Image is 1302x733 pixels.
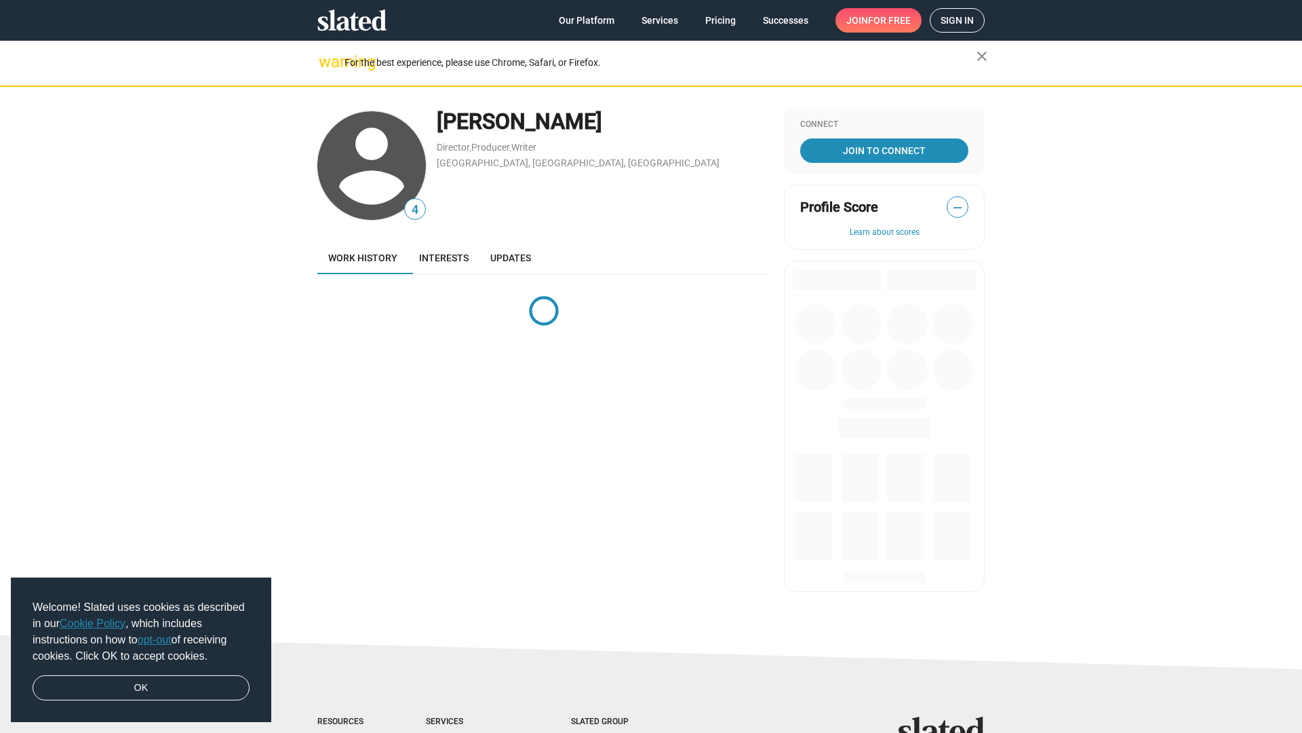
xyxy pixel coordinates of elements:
span: Join To Connect [803,138,966,163]
span: Interests [419,252,469,263]
span: Join [846,8,911,33]
span: 4 [405,201,425,219]
span: Profile Score [800,198,878,217]
a: Cookie Policy [60,618,125,629]
mat-icon: close [974,48,990,64]
a: Services [631,8,689,33]
a: Director [437,142,470,153]
a: Successes [752,8,819,33]
a: dismiss cookie message [33,675,250,701]
mat-icon: warning [319,54,335,70]
span: Work history [328,252,397,263]
a: Our Platform [548,8,625,33]
div: Connect [800,119,968,130]
div: Slated Group [571,717,663,728]
a: Joinfor free [835,8,922,33]
span: Successes [763,8,808,33]
div: [PERSON_NAME] [437,107,770,136]
span: , [470,145,471,152]
a: Interests [408,242,479,274]
a: [GEOGRAPHIC_DATA], [GEOGRAPHIC_DATA], [GEOGRAPHIC_DATA] [437,157,719,168]
a: Pricing [694,8,747,33]
span: , [510,145,511,152]
button: Learn about scores [800,227,968,238]
a: Writer [511,142,536,153]
a: Work history [317,242,408,274]
a: Sign in [930,8,985,33]
span: for free [868,8,911,33]
div: cookieconsent [11,578,271,723]
div: Services [426,717,517,728]
a: opt-out [138,634,172,645]
div: For the best experience, please use Chrome, Safari, or Firefox. [344,54,976,72]
span: Sign in [941,9,974,32]
a: Producer [471,142,510,153]
span: Updates [490,252,531,263]
a: Join To Connect [800,138,968,163]
span: — [947,199,968,217]
span: Welcome! Slated uses cookies as described in our , which includes instructions on how to of recei... [33,599,250,664]
span: Services [642,8,678,33]
a: Updates [479,242,542,274]
div: Resources [317,717,372,728]
span: Our Platform [559,8,614,33]
span: Pricing [705,8,736,33]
